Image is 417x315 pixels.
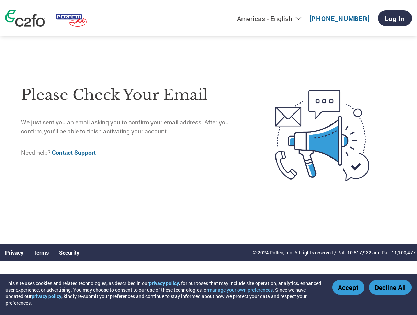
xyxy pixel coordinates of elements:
[378,10,412,26] a: Log In
[332,280,364,295] button: Accept
[56,14,87,27] img: Perfetti Van Melle
[52,149,96,156] a: Contact Support
[253,249,417,256] p: © 2024 Pollen, Inc. All rights reserved / Pat. 10,817,932 and Pat. 11,100,477.
[5,249,23,256] a: Privacy
[32,293,61,300] a: privacy policy
[34,249,49,256] a: Terms
[149,280,179,286] a: privacy policy
[21,148,248,157] p: Need help?
[21,84,248,106] h1: Please check your email
[59,249,79,256] a: Security
[5,280,322,306] div: This site uses cookies and related technologies, as described in our , for purposes that may incl...
[208,286,273,293] button: manage your own preferences
[21,118,248,136] p: We just sent you an email asking you to confirm your email address. After you confirm, you’ll be ...
[369,280,412,295] button: Decline All
[5,10,45,27] img: c2fo logo
[309,14,370,23] a: [PHONE_NUMBER]
[248,78,396,193] img: open-email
